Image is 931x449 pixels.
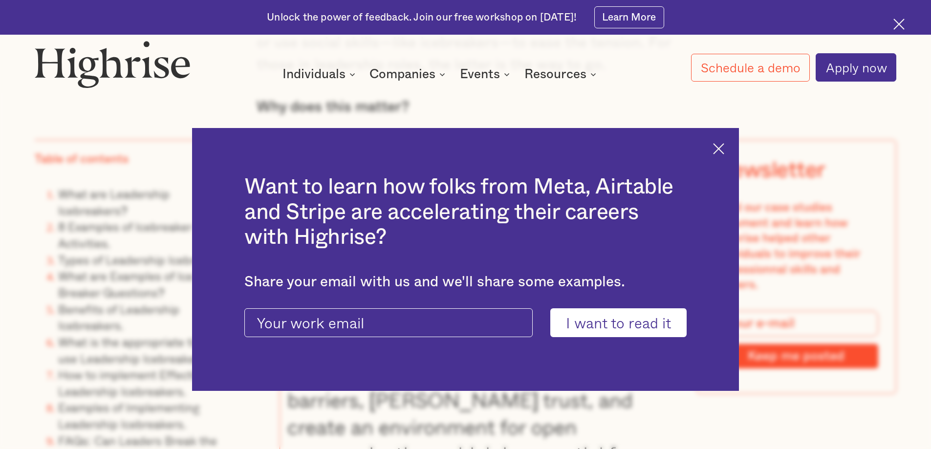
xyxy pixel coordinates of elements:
div: Events [460,68,500,80]
div: Share your email with us and we'll share some examples. [244,274,687,291]
input: I want to read it [550,308,687,338]
div: Resources [524,68,586,80]
a: Learn More [594,6,664,28]
div: Individuals [282,68,346,80]
img: Cross icon [713,143,724,154]
input: Your work email [244,308,533,338]
h2: Want to learn how folks from Meta, Airtable and Stripe are accelerating their careers with Highrise? [244,174,687,250]
div: Events [460,68,513,80]
div: Companies [369,68,448,80]
div: Resources [524,68,599,80]
div: Unlock the power of feedback. Join our free workshop on [DATE]! [267,11,577,24]
div: Companies [369,68,435,80]
a: Schedule a demo [691,54,810,82]
div: Individuals [282,68,358,80]
form: current-ascender-blog-article-modal-form [244,308,687,338]
a: Apply now [816,53,896,82]
img: Cross icon [893,19,905,30]
img: Highrise logo [35,41,190,87]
